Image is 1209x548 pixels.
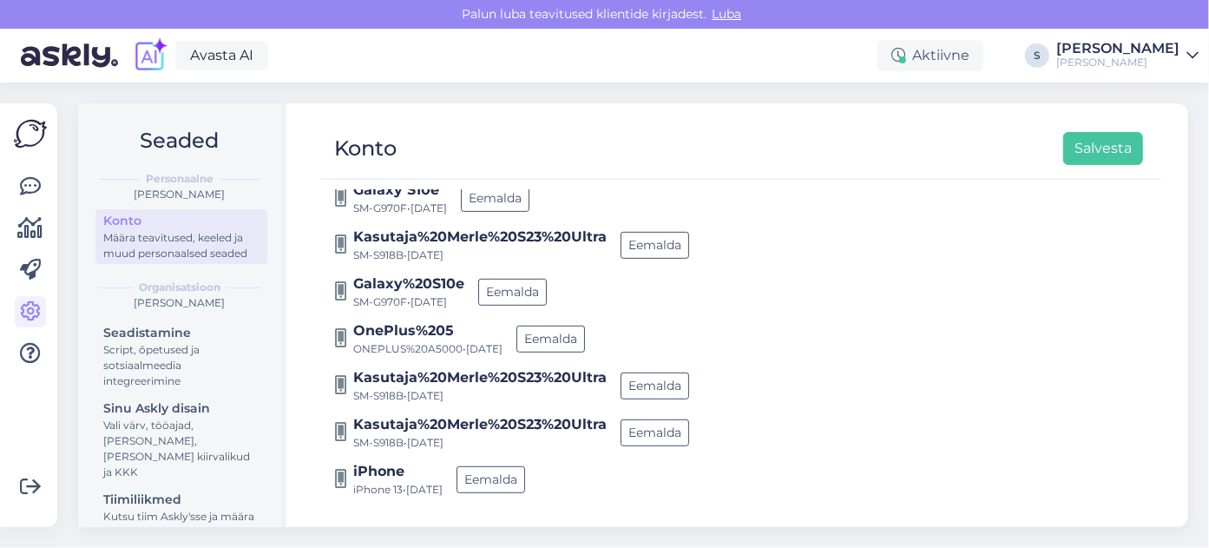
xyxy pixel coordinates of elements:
[1025,43,1049,68] div: S
[621,232,689,259] button: Eemalda
[146,171,214,187] b: Personaalne
[92,295,267,311] div: [PERSON_NAME]
[461,185,529,212] button: Eemalda
[139,280,220,295] b: Organisatsioon
[103,399,260,418] div: Sinu Askly disain
[457,466,525,493] button: Eemalda
[1063,132,1143,165] button: Salvesta
[103,230,260,261] div: Määra teavitused, keeled ja muud personaalsed seaded
[877,40,983,71] div: Aktiivne
[621,373,689,399] button: Eemalda
[103,491,260,509] div: Tiimiliikmed
[95,209,267,264] a: KontoMäära teavitused, keeled ja muud personaalsed seaded
[353,482,443,498] div: iPhone 13 • [DATE]
[132,37,168,74] img: explore-ai
[707,6,747,22] span: Luba
[92,187,267,202] div: [PERSON_NAME]
[95,488,267,543] a: TiimiliikmedKutsu tiim Askly'sse ja määra neile õigused
[1056,56,1179,69] div: [PERSON_NAME]
[103,509,260,540] div: Kutsu tiim Askly'sse ja määra neile õigused
[353,274,464,294] div: Galaxy%20S10e
[103,324,260,342] div: Seadistamine
[353,201,447,216] div: SM-G970F • [DATE]
[353,294,464,310] div: SM-G970F • [DATE]
[516,326,585,353] button: Eemalda
[95,397,267,483] a: Sinu Askly disainVali värv, tööajad, [PERSON_NAME], [PERSON_NAME] kiirvalikud ja KKK
[92,124,267,157] h2: Seaded
[353,414,607,435] div: Kasutaja%20Merle%20S23%20Ultra
[353,320,503,341] div: OnePlus%205
[353,180,447,201] div: Galaxy S10e
[14,117,47,150] img: Askly Logo
[103,342,260,389] div: Script, õpetused ja sotsiaalmeedia integreerimine
[1056,42,1199,69] a: [PERSON_NAME][PERSON_NAME]
[353,227,607,248] div: Kasutaja%20Merle%20S23%20Ultra
[353,367,607,388] div: Kasutaja%20Merle%20S23%20Ultra
[95,321,267,392] a: SeadistamineScript, õpetused ja sotsiaalmeedia integreerimine
[353,248,607,263] div: SM-S918B • [DATE]
[478,279,547,306] button: Eemalda
[353,388,607,404] div: SM-S918B • [DATE]
[1056,42,1179,56] div: [PERSON_NAME]
[621,419,689,446] button: Eemalda
[353,461,443,482] div: iPhone
[353,341,503,357] div: ONEPLUS%20A5000 • [DATE]
[334,132,397,165] div: Konto
[175,41,268,70] a: Avasta AI
[103,212,260,230] div: Konto
[103,418,260,480] div: Vali värv, tööajad, [PERSON_NAME], [PERSON_NAME] kiirvalikud ja KKK
[353,435,607,451] div: SM-S918B • [DATE]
